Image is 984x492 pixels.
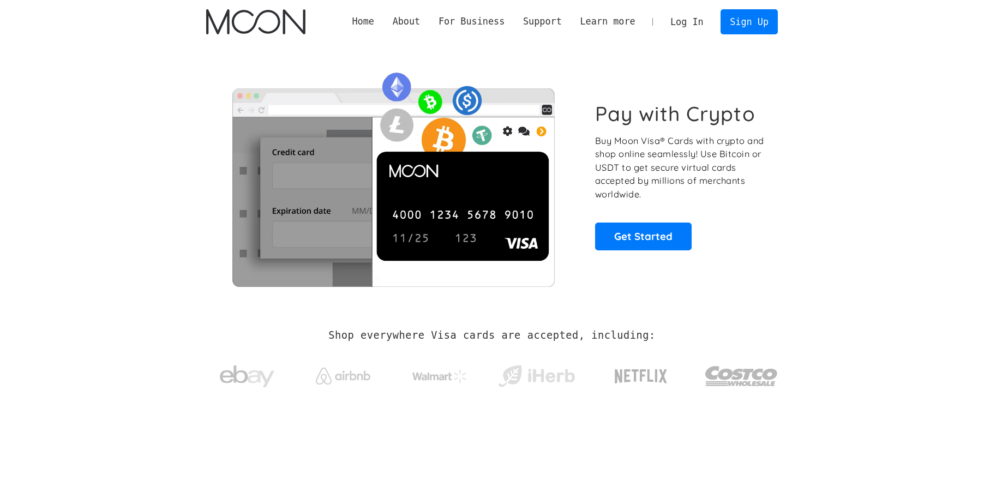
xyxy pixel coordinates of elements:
div: For Business [429,15,514,28]
a: Netflix [592,352,690,395]
a: Sign Up [721,9,777,34]
img: Costco [705,356,778,397]
img: Airbnb [316,368,370,385]
img: Moon Logo [206,9,305,34]
a: Walmart [399,359,481,388]
a: ebay [206,349,287,399]
a: Airbnb [303,357,384,390]
a: Home [343,15,383,28]
a: home [206,9,305,34]
img: Walmart [412,370,467,383]
a: Get Started [595,223,692,250]
div: Learn more [571,15,645,28]
div: About [393,15,421,28]
a: iHerb [496,351,577,396]
p: Buy Moon Visa® Cards with crypto and shop online seamlessly! Use Bitcoin or USDT to get secure vi... [595,134,766,201]
h2: Shop everywhere Visa cards are accepted, including: [328,329,655,341]
a: Log In [661,10,712,34]
img: iHerb [496,362,577,391]
h1: Pay with Crypto [595,101,755,126]
div: Support [514,15,571,28]
img: Netflix [614,363,668,390]
div: Support [523,15,562,28]
img: Moon Cards let you spend your crypto anywhere Visa is accepted. [206,65,580,286]
img: ebay [220,359,274,394]
div: About [383,15,429,28]
div: Learn more [580,15,635,28]
div: For Business [439,15,505,28]
a: Costco [705,345,778,402]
